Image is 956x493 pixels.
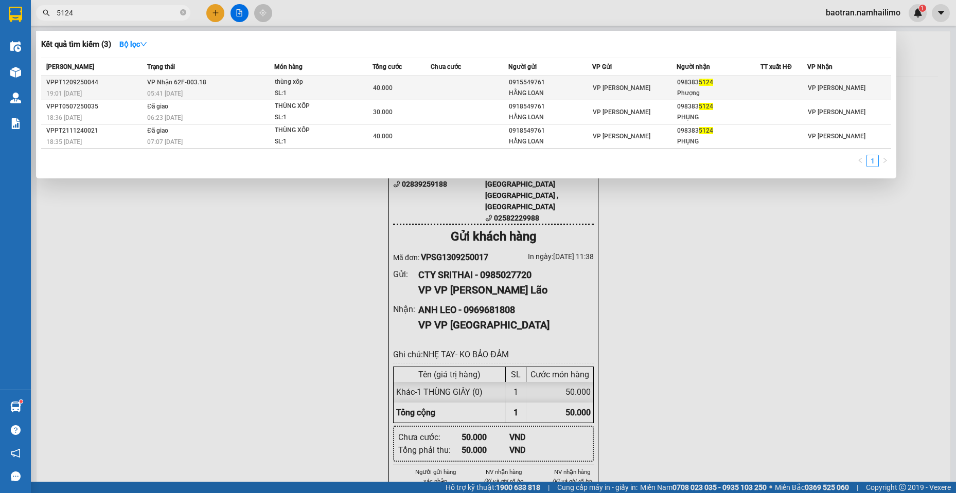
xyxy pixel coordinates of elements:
[509,88,592,99] div: HẰNG LOAN
[808,84,865,92] span: VP [PERSON_NAME]
[867,155,878,167] a: 1
[593,84,650,92] span: VP [PERSON_NAME]
[677,88,760,99] div: Phượng
[677,63,710,70] span: Người nhận
[509,112,592,123] div: HẰNG LOAN
[699,79,713,86] span: 5124
[879,155,891,167] button: right
[677,77,760,88] div: 098383
[10,118,21,129] img: solution-icon
[677,125,760,136] div: 098383
[677,112,760,123] div: PHỤNG
[593,108,650,116] span: VP [PERSON_NAME]
[11,448,21,458] span: notification
[509,77,592,88] div: 0915549761
[760,63,792,70] span: TT xuất HĐ
[147,90,183,97] span: 05:41 [DATE]
[11,425,21,435] span: question-circle
[509,125,592,136] div: 0918549761
[147,138,183,145] span: 07:07 [DATE]
[20,400,23,403] sup: 1
[46,138,82,145] span: 18:35 [DATE]
[180,8,186,18] span: close-circle
[854,155,866,167] li: Previous Page
[275,88,352,99] div: SL: 1
[180,9,186,15] span: close-circle
[46,90,82,97] span: 19:01 [DATE]
[592,63,612,70] span: VP Gửi
[508,63,537,70] span: Người gửi
[808,108,865,116] span: VP [PERSON_NAME]
[275,101,352,112] div: THÙNG XỐP
[509,101,592,112] div: 0918549761
[373,84,393,92] span: 40.000
[275,112,352,123] div: SL: 1
[41,39,111,50] h3: Kết quả tìm kiếm ( 3 )
[147,103,168,110] span: Đã giao
[431,63,461,70] span: Chưa cước
[46,125,144,136] div: VPPT2111240021
[147,127,168,134] span: Đã giao
[882,157,888,163] span: right
[275,136,352,148] div: SL: 1
[46,63,94,70] span: [PERSON_NAME]
[111,36,155,52] button: Bộ lọcdown
[807,63,833,70] span: VP Nhận
[147,63,175,70] span: Trạng thái
[46,101,144,112] div: VPPT0507250035
[147,79,206,86] span: VP Nhận 62F-003.18
[46,114,82,121] span: 18:36 [DATE]
[677,101,760,112] div: 098383
[119,40,147,48] strong: Bộ lọc
[140,41,147,48] span: down
[373,63,402,70] span: Tổng cước
[5,56,71,89] li: VP VP [PERSON_NAME] Lão
[274,63,303,70] span: Món hàng
[10,67,21,78] img: warehouse-icon
[857,157,863,163] span: left
[147,114,183,121] span: 06:23 [DATE]
[854,155,866,167] button: left
[275,77,352,88] div: thùng xốp
[593,133,650,140] span: VP [PERSON_NAME]
[275,125,352,136] div: THÙNG XỐP
[11,471,21,481] span: message
[9,7,22,22] img: logo-vxr
[699,103,713,110] span: 5124
[43,9,50,16] span: search
[373,133,393,140] span: 40.000
[677,136,760,147] div: PHỤNG
[5,5,149,44] li: Nam Hải Limousine
[808,133,865,140] span: VP [PERSON_NAME]
[57,7,178,19] input: Tìm tên, số ĐT hoặc mã đơn
[879,155,891,167] li: Next Page
[509,136,592,147] div: HẰNG LOAN
[866,155,879,167] li: 1
[10,41,21,52] img: warehouse-icon
[10,401,21,412] img: warehouse-icon
[373,108,393,116] span: 30.000
[10,93,21,103] img: warehouse-icon
[46,77,144,88] div: VPPT1209250044
[699,127,713,134] span: 5124
[71,56,137,89] li: VP VP [GEOGRAPHIC_DATA]
[5,5,41,41] img: logo.jpg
